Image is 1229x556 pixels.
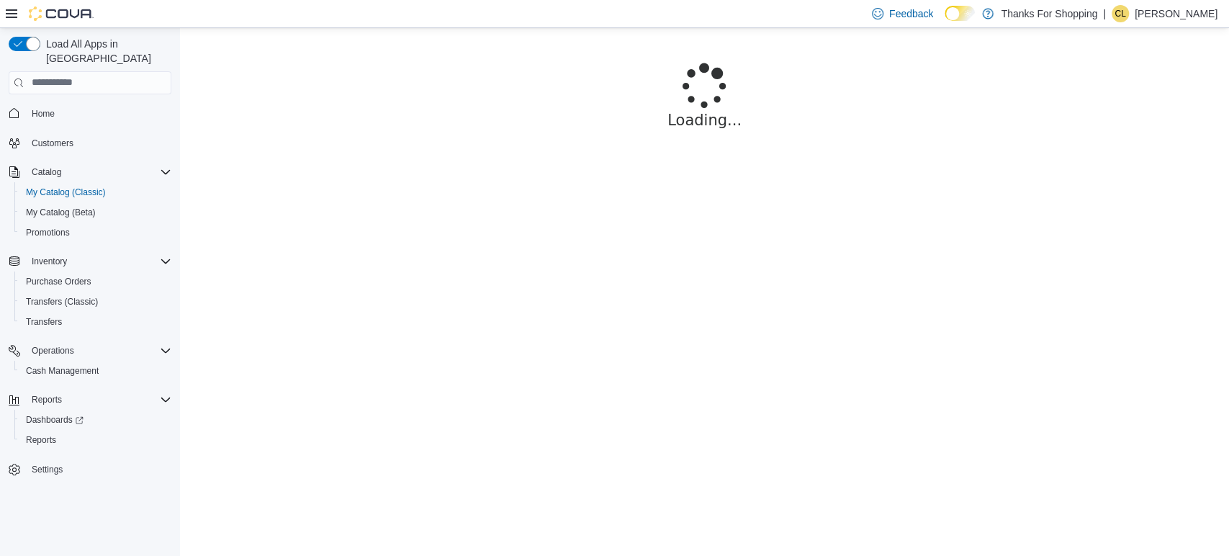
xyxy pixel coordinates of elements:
[20,224,171,241] span: Promotions
[889,6,933,21] span: Feedback
[14,272,177,292] button: Purchase Orders
[20,431,62,449] a: Reports
[945,21,945,22] span: Dark Mode
[26,414,84,426] span: Dashboards
[3,103,177,124] button: Home
[3,251,177,272] button: Inventory
[29,6,94,21] img: Cova
[20,362,104,380] a: Cash Management
[20,431,171,449] span: Reports
[26,460,171,478] span: Settings
[32,256,67,267] span: Inventory
[26,163,171,181] span: Catalog
[26,227,70,238] span: Promotions
[20,293,171,310] span: Transfers (Classic)
[3,459,177,480] button: Settings
[20,184,171,201] span: My Catalog (Classic)
[14,430,177,450] button: Reports
[20,362,171,380] span: Cash Management
[26,253,171,270] span: Inventory
[20,204,171,221] span: My Catalog (Beta)
[26,316,62,328] span: Transfers
[40,37,171,66] span: Load All Apps in [GEOGRAPHIC_DATA]
[20,313,68,331] a: Transfers
[1001,5,1097,22] p: Thanks For Shopping
[20,411,171,429] span: Dashboards
[14,312,177,332] button: Transfers
[3,162,177,182] button: Catalog
[14,410,177,430] a: Dashboards
[26,296,98,308] span: Transfers (Classic)
[3,133,177,153] button: Customers
[26,134,171,152] span: Customers
[26,135,79,152] a: Customers
[26,342,80,359] button: Operations
[14,361,177,381] button: Cash Management
[20,224,76,241] a: Promotions
[20,184,112,201] a: My Catalog (Classic)
[32,108,55,120] span: Home
[1103,5,1106,22] p: |
[3,341,177,361] button: Operations
[26,276,91,287] span: Purchase Orders
[14,182,177,202] button: My Catalog (Classic)
[1135,5,1217,22] p: [PERSON_NAME]
[26,104,171,122] span: Home
[20,411,89,429] a: Dashboards
[32,345,74,357] span: Operations
[14,202,177,223] button: My Catalog (Beta)
[32,166,61,178] span: Catalog
[32,138,73,149] span: Customers
[1115,5,1125,22] span: CL
[20,293,104,310] a: Transfers (Classic)
[26,163,67,181] button: Catalog
[26,434,56,446] span: Reports
[945,6,975,21] input: Dark Mode
[20,313,171,331] span: Transfers
[32,394,62,405] span: Reports
[26,342,171,359] span: Operations
[26,207,96,218] span: My Catalog (Beta)
[26,253,73,270] button: Inventory
[26,461,68,478] a: Settings
[3,390,177,410] button: Reports
[20,204,102,221] a: My Catalog (Beta)
[14,292,177,312] button: Transfers (Classic)
[20,273,97,290] a: Purchase Orders
[26,391,68,408] button: Reports
[26,391,171,408] span: Reports
[26,105,60,122] a: Home
[26,187,106,198] span: My Catalog (Classic)
[20,273,171,290] span: Purchase Orders
[14,223,177,243] button: Promotions
[9,97,171,518] nav: Complex example
[1112,5,1129,22] div: Chantel Leblanc
[32,464,63,475] span: Settings
[26,365,99,377] span: Cash Management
